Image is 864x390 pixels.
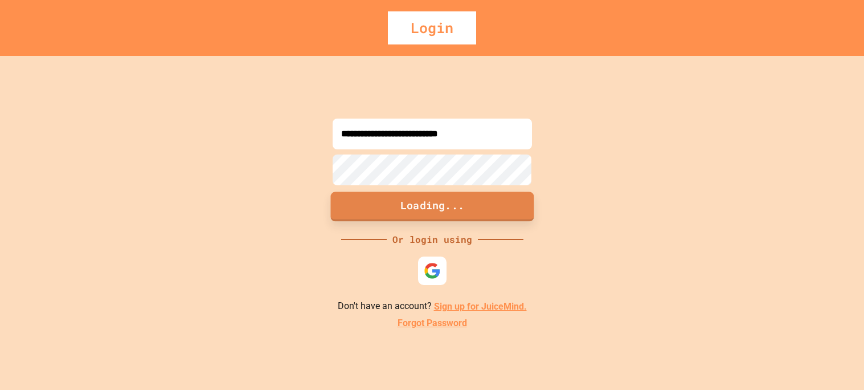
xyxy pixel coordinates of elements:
[434,301,527,312] a: Sign up for JuiceMind.
[338,299,527,314] p: Don't have an account?
[330,192,534,222] button: Loading...
[398,316,467,330] a: Forgot Password
[388,11,476,44] div: Login
[387,233,478,246] div: Or login using
[424,262,441,279] img: google-icon.svg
